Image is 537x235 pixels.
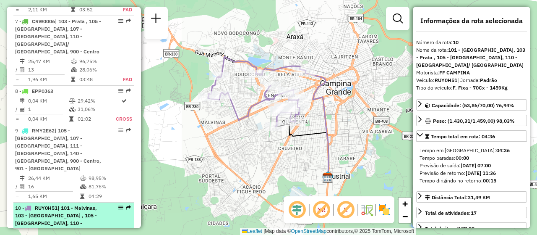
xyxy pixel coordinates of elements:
i: % de utilização da cubagem [69,107,76,112]
a: Capacidade: (53,86/70,00) 76,94% [416,99,527,111]
em: Rota exportada [126,205,131,210]
img: FAD Campina Grande [322,172,333,183]
span: RMY2E62 [32,127,55,134]
td: 25,47 KM [28,57,70,66]
i: Distância Total [20,59,25,64]
div: Previsão de retorno: [420,169,524,177]
td: 1,65 KM [28,192,80,201]
em: Opções [118,128,123,133]
td: 13 [28,66,70,74]
span: Tempo total em rota: 04:36 [431,133,495,140]
a: Peso: (1.430,31/1.459,00) 98,03% [416,115,527,126]
span: 7 - [15,18,101,55]
a: Exibir filtros [389,10,406,27]
h4: Informações da rota selecionada [416,17,527,25]
a: Distância Total:31,49 KM [416,191,527,203]
i: Tempo total em rota [80,194,84,199]
td: FAD [114,5,133,14]
td: 01:02 [77,115,115,123]
span: 9 - [15,127,101,172]
td: 03:48 [79,75,114,84]
td: 28,06% [79,66,114,74]
i: Distância Total [20,98,25,103]
td: 98,95% [88,174,130,182]
em: Opções [118,205,123,210]
td: = [15,5,19,14]
td: / [15,182,19,191]
td: = [15,192,19,201]
strong: [DATE] 11:36 [466,170,496,176]
strong: Padrão [480,77,497,83]
i: Total de Atividades [20,184,25,189]
strong: 17 [471,210,477,216]
div: Distância Total: [425,194,490,201]
td: / [15,105,19,114]
td: 31,06% [77,105,115,114]
em: Opções [118,18,123,24]
i: % de utilização da cubagem [71,67,77,72]
i: Rota otimizada [122,98,127,103]
td: 96,75% [79,57,114,66]
strong: 00:15 [483,177,496,184]
span: CRW0006 [32,18,55,24]
strong: 04:36 [496,147,510,153]
span: Capacidade: (53,86/70,00) 76,94% [432,102,514,108]
em: Opções [118,88,123,93]
span: | [263,228,265,234]
em: Rota exportada [126,128,131,133]
td: 1 [28,105,69,114]
strong: RUY0H51 [435,77,457,83]
img: CDD Campina Grande [322,172,333,183]
strong: F. Fixa - 70Cx - 1459Kg [453,84,508,91]
td: 0,04 KM [28,97,69,105]
td: 0,04 KM [28,115,69,123]
span: EPP0J63 [32,88,53,94]
a: Nova sessão e pesquisa [148,10,164,29]
span: Ocultar deslocamento [287,200,307,220]
a: Total de itens:137,00 [416,222,527,234]
span: + [402,198,408,209]
i: % de utilização do peso [80,176,86,181]
a: Total de atividades:17 [416,207,527,218]
i: Distância Total [20,176,25,181]
div: Tempo total em rota: 04:36 [416,143,527,188]
i: % de utilização do peso [69,98,76,103]
a: Zoom out [399,210,411,223]
td: = [15,115,19,123]
strong: 137,00 [458,225,474,232]
td: 29,42% [77,97,115,105]
td: 03:52 [79,5,114,14]
img: ZUMPY [323,171,334,182]
td: 1,96 KM [28,75,70,84]
i: Total de Atividades [20,107,25,112]
div: Motorista: [416,69,527,77]
span: RUY0H51 [35,205,57,211]
i: Tempo total em rota [69,116,73,121]
i: Total de Atividades [20,67,25,72]
div: Map data © contributors,© 2025 TomTom, Microsoft [240,228,416,235]
a: Leaflet [242,228,262,234]
i: % de utilização do peso [71,59,77,64]
span: 8 - [15,88,53,94]
img: Exibir/Ocultar setores [378,203,391,217]
em: Rota exportada [126,88,131,93]
span: | 103 - Prata , 105 - [GEOGRAPHIC_DATA], 107 - [GEOGRAPHIC_DATA], 110 - [GEOGRAPHIC_DATA]/ [GEOGR... [15,18,101,55]
td: FAD [114,75,133,84]
td: / [15,66,19,74]
td: 16 [28,182,80,191]
td: Cross [115,115,133,123]
strong: 101 - [GEOGRAPHIC_DATA], 103 - Prata , 105 - [GEOGRAPHIC_DATA], 110 - [GEOGRAPHIC_DATA]/ [GEOGRAP... [416,47,525,68]
a: Zoom in [399,198,411,210]
i: Tempo total em rota [71,7,75,12]
span: Total de atividades: [425,210,477,216]
td: 26,44 KM [28,174,80,182]
i: Tempo total em rota [71,77,75,82]
strong: FF CAMPINA [439,69,470,76]
span: 31,49 KM [468,194,490,201]
span: Exibir NR [311,200,331,220]
span: Exibir rótulo [336,200,356,220]
a: Tempo total em rota: 04:36 [416,130,527,142]
div: Tempo em [GEOGRAPHIC_DATA]: [420,147,524,154]
strong: [DATE] 07:00 [461,162,491,169]
strong: 00:00 [456,155,469,161]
